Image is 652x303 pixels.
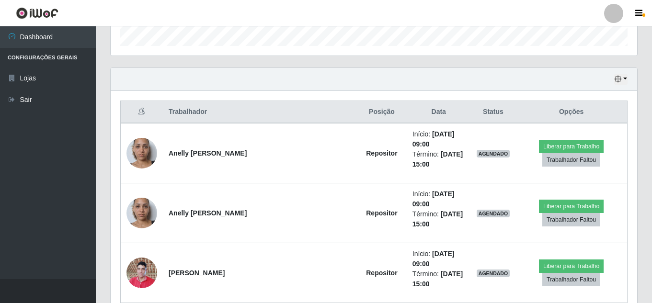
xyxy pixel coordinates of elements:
[542,153,600,167] button: Trabalhador Faltou
[412,189,465,209] li: Início:
[412,190,455,208] time: [DATE] 09:00
[366,269,397,277] strong: Repositor
[169,149,247,157] strong: Anelly [PERSON_NAME]
[412,130,455,148] time: [DATE] 09:00
[412,269,465,289] li: Término:
[412,250,455,268] time: [DATE] 09:00
[407,101,471,123] th: Data
[539,259,604,273] button: Liberar para Trabalho
[539,200,604,213] button: Liberar para Trabalho
[126,126,157,180] img: 1736004574003.jpeg
[16,7,58,19] img: CoreUI Logo
[169,209,247,217] strong: Anelly [PERSON_NAME]
[357,101,407,123] th: Posição
[412,149,465,169] li: Término:
[477,269,510,277] span: AGENDADO
[366,209,397,217] strong: Repositor
[539,140,604,153] button: Liberar para Trabalho
[542,213,600,226] button: Trabalhador Faltou
[542,273,600,286] button: Trabalhador Faltou
[477,210,510,217] span: AGENDADO
[126,186,157,240] img: 1736004574003.jpeg
[515,101,627,123] th: Opções
[471,101,516,123] th: Status
[412,209,465,229] li: Término:
[169,269,225,277] strong: [PERSON_NAME]
[163,101,357,123] th: Trabalhador
[412,249,465,269] li: Início:
[477,150,510,157] span: AGENDADO
[366,149,397,157] strong: Repositor
[412,129,465,149] li: Início:
[126,252,157,293] img: 1757358194836.jpeg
